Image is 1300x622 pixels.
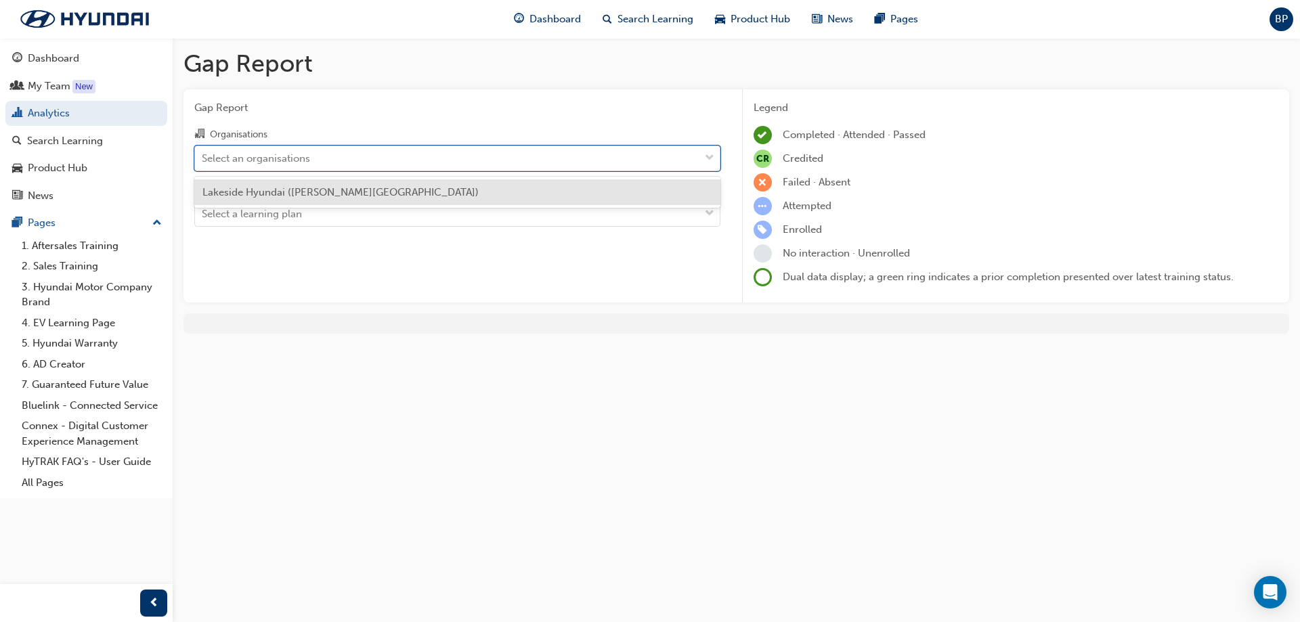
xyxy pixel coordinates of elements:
[16,451,167,472] a: HyTRAK FAQ's - User Guide
[202,186,479,198] span: Lakeside Hyundai ([PERSON_NAME][GEOGRAPHIC_DATA])
[5,210,167,236] button: Pages
[16,416,167,451] a: Connex - Digital Customer Experience Management
[783,223,822,236] span: Enrolled
[603,11,612,28] span: search-icon
[16,374,167,395] a: 7. Guaranteed Future Value
[210,128,267,141] div: Organisations
[16,333,167,354] a: 5. Hyundai Warranty
[1275,12,1288,27] span: BP
[12,217,22,229] span: pages-icon
[202,206,302,222] div: Select a learning plan
[783,152,823,164] span: Credited
[827,12,853,27] span: News
[28,51,79,66] div: Dashboard
[754,100,1279,116] div: Legend
[529,12,581,27] span: Dashboard
[12,135,22,148] span: search-icon
[149,595,159,612] span: prev-icon
[16,313,167,334] a: 4. EV Learning Page
[5,101,167,126] a: Analytics
[5,43,167,210] button: DashboardMy TeamAnalyticsSearch LearningProduct HubNews
[152,215,162,232] span: up-icon
[864,5,929,33] a: pages-iconPages
[754,173,772,192] span: learningRecordVerb_FAIL-icon
[72,80,95,93] div: Tooltip anchor
[28,160,87,176] div: Product Hub
[12,53,22,65] span: guage-icon
[202,150,310,166] div: Select an organisations
[28,188,53,204] div: News
[28,79,70,94] div: My Team
[12,190,22,202] span: news-icon
[890,12,918,27] span: Pages
[503,5,592,33] a: guage-iconDashboard
[12,81,22,93] span: people-icon
[617,12,693,27] span: Search Learning
[1254,576,1286,608] div: Open Intercom Messenger
[5,46,167,71] a: Dashboard
[12,162,22,175] span: car-icon
[705,205,714,223] span: down-icon
[28,215,56,231] div: Pages
[715,11,725,28] span: car-icon
[16,354,167,375] a: 6. AD Creator
[801,5,864,33] a: news-iconNews
[783,200,831,212] span: Attempted
[5,156,167,181] a: Product Hub
[875,11,885,28] span: pages-icon
[514,11,524,28] span: guage-icon
[783,176,850,188] span: Failed · Absent
[7,5,162,33] img: Trak
[783,271,1234,283] span: Dual data display; a green ring indicates a prior completion presented over latest training status.
[754,221,772,239] span: learningRecordVerb_ENROLL-icon
[1270,7,1293,31] button: BP
[783,129,926,141] span: Completed · Attended · Passed
[754,197,772,215] span: learningRecordVerb_ATTEMPT-icon
[5,74,167,99] a: My Team
[812,11,822,28] span: news-icon
[754,126,772,144] span: learningRecordVerb_COMPLETE-icon
[5,129,167,154] a: Search Learning
[16,395,167,416] a: Bluelink - Connected Service
[592,5,704,33] a: search-iconSearch Learning
[183,49,1289,79] h1: Gap Report
[5,183,167,208] a: News
[12,108,22,120] span: chart-icon
[754,244,772,263] span: learningRecordVerb_NONE-icon
[704,5,801,33] a: car-iconProduct Hub
[754,150,772,168] span: null-icon
[16,236,167,257] a: 1. Aftersales Training
[16,472,167,493] a: All Pages
[783,247,910,259] span: No interaction · Unenrolled
[705,150,714,167] span: down-icon
[16,277,167,313] a: 3. Hyundai Motor Company Brand
[194,129,204,141] span: organisation-icon
[731,12,790,27] span: Product Hub
[16,256,167,277] a: 2. Sales Training
[194,100,720,116] span: Gap Report
[27,133,103,149] div: Search Learning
